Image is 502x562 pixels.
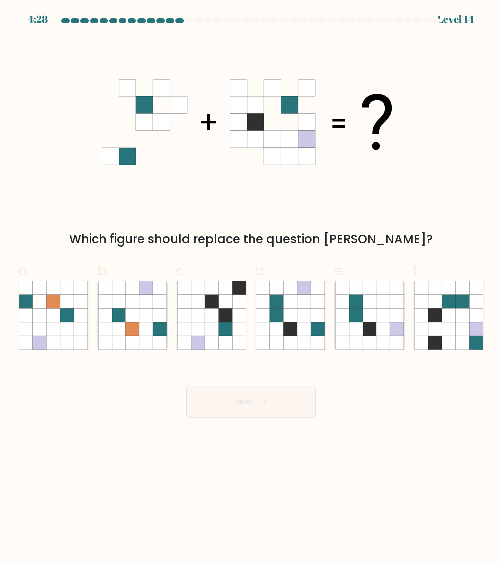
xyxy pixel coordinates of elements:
span: e. [334,261,345,280]
span: c. [176,261,187,280]
button: Next [186,386,316,418]
span: b. [97,261,109,280]
div: Level 14 [437,12,474,27]
div: 4:28 [28,12,48,27]
span: d. [255,261,267,280]
span: a. [18,261,30,280]
div: Which figure should replace the question [PERSON_NAME]? [24,230,478,248]
span: f. [413,261,420,280]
